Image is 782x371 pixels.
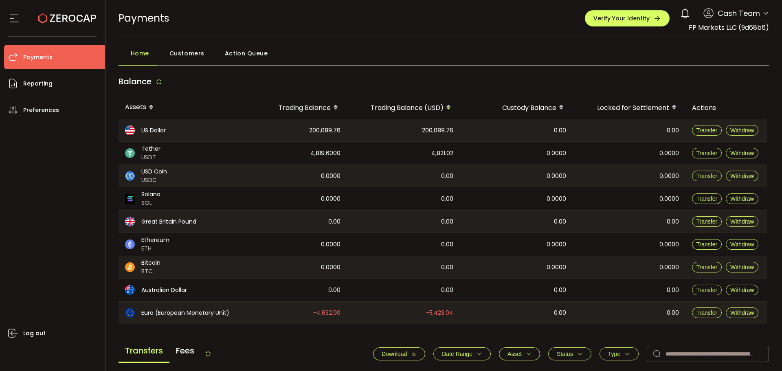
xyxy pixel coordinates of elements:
[692,307,722,318] button: Transfer
[696,150,718,156] span: Transfer
[730,218,754,225] span: Withdraw
[726,285,758,295] button: Withdraw
[547,240,566,249] span: 0.0000
[696,127,718,134] span: Transfer
[692,285,722,295] button: Transfer
[441,217,453,226] span: 0.00
[730,287,754,293] span: Withdraw
[169,340,201,362] span: Fees
[730,310,754,316] span: Withdraw
[119,76,152,87] span: Balance
[442,351,472,357] span: Date Range
[573,101,685,114] div: Locked for Settlement
[313,308,340,318] span: -4,632.90
[141,167,167,176] span: USD Coin
[119,340,169,363] span: Transfers
[659,149,679,158] span: 0.0000
[692,171,722,181] button: Transfer
[422,126,453,135] span: 200,089.76
[593,15,650,21] span: Verify Your Identity
[141,309,229,317] span: Euro (European Monetary Unit)
[441,240,453,249] span: 0.00
[548,347,591,360] button: Status
[692,193,722,204] button: Transfer
[547,149,566,158] span: 0.0000
[373,347,425,360] button: Download
[382,351,407,357] span: Download
[696,310,718,316] span: Transfer
[441,194,453,204] span: 0.00
[696,173,718,179] span: Transfer
[547,263,566,272] span: 0.0000
[547,194,566,204] span: 0.0000
[692,239,722,250] button: Transfer
[347,101,460,114] div: Trading Balance (USD)
[667,217,679,226] span: 0.00
[667,285,679,295] span: 0.00
[692,148,722,158] button: Transfer
[23,327,46,339] span: Log out
[141,153,160,162] span: USDT
[600,347,639,360] button: Type
[141,286,187,294] span: Australian Dollar
[692,262,722,272] button: Transfer
[310,149,340,158] span: 4,819.6000
[554,217,566,226] span: 0.00
[554,285,566,295] span: 0.00
[726,239,758,250] button: Withdraw
[321,263,340,272] span: 0.0000
[667,126,679,135] span: 0.00
[23,78,53,90] span: Reporting
[141,176,167,184] span: USDC
[696,218,718,225] span: Transfer
[125,262,135,272] img: btc_portfolio.svg
[692,216,722,227] button: Transfer
[431,149,453,158] span: 4,821.02
[426,308,453,318] span: -5,423.04
[131,45,149,61] span: Home
[685,103,767,112] div: Actions
[741,332,782,371] iframe: Chat Widget
[441,285,453,295] span: 0.00
[321,240,340,249] span: 0.0000
[141,145,160,153] span: Tether
[554,308,566,318] span: 0.00
[433,347,491,360] button: Date Range
[659,171,679,181] span: 0.0000
[667,308,679,318] span: 0.00
[125,239,135,249] img: eth_portfolio.svg
[726,125,758,136] button: Withdraw
[141,236,169,244] span: Ethereum
[730,241,754,248] span: Withdraw
[557,351,573,357] span: Status
[321,194,340,204] span: 0.0000
[141,244,169,253] span: ETH
[119,101,245,114] div: Assets
[245,101,347,114] div: Trading Balance
[696,264,718,270] span: Transfer
[141,259,160,267] span: Bitcoin
[730,195,754,202] span: Withdraw
[726,262,758,272] button: Withdraw
[141,190,160,199] span: Solana
[125,171,135,181] img: usdc_portfolio.svg
[718,8,760,19] span: Cash Team
[441,263,453,272] span: 0.00
[141,199,160,207] span: SOL
[141,267,160,276] span: BTC
[726,193,758,204] button: Withdraw
[659,263,679,272] span: 0.0000
[441,171,453,181] span: 0.00
[730,173,754,179] span: Withdraw
[692,125,722,136] button: Transfer
[169,45,204,61] span: Customers
[309,126,340,135] span: 200,089.76
[507,351,522,357] span: Asset
[659,194,679,204] span: 0.0000
[726,307,758,318] button: Withdraw
[726,216,758,227] button: Withdraw
[125,148,135,158] img: usdt_portfolio.svg
[141,217,196,226] span: Great Britain Pound
[585,10,670,26] button: Verify Your Identity
[696,287,718,293] span: Transfer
